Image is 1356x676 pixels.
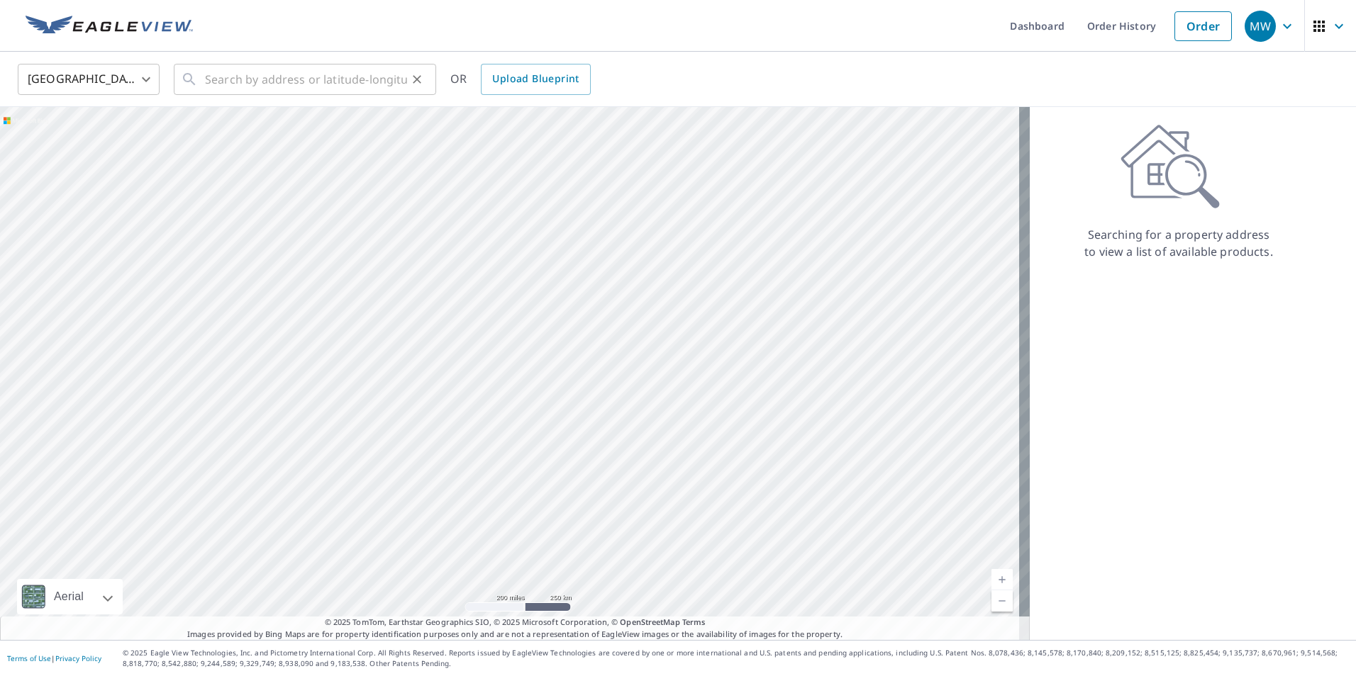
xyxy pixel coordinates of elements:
a: Terms of Use [7,653,51,663]
a: Order [1174,11,1232,41]
button: Clear [407,69,427,89]
span: Upload Blueprint [492,70,579,88]
img: EV Logo [26,16,193,37]
a: Current Level 5, Zoom In [991,569,1013,590]
div: Aerial [50,579,88,614]
a: Upload Blueprint [481,64,590,95]
p: © 2025 Eagle View Technologies, Inc. and Pictometry International Corp. All Rights Reserved. Repo... [123,648,1349,669]
p: Searching for a property address to view a list of available products. [1084,226,1274,260]
div: MW [1245,11,1276,42]
a: OpenStreetMap [620,616,679,627]
span: © 2025 TomTom, Earthstar Geographics SIO, © 2025 Microsoft Corporation, © [325,616,706,629]
a: Terms [682,616,706,627]
p: | [7,654,101,663]
div: Aerial [17,579,123,614]
div: [GEOGRAPHIC_DATA] [18,60,160,99]
a: Current Level 5, Zoom Out [991,590,1013,612]
div: OR [450,64,591,95]
input: Search by address or latitude-longitude [205,60,407,99]
a: Privacy Policy [55,653,101,663]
